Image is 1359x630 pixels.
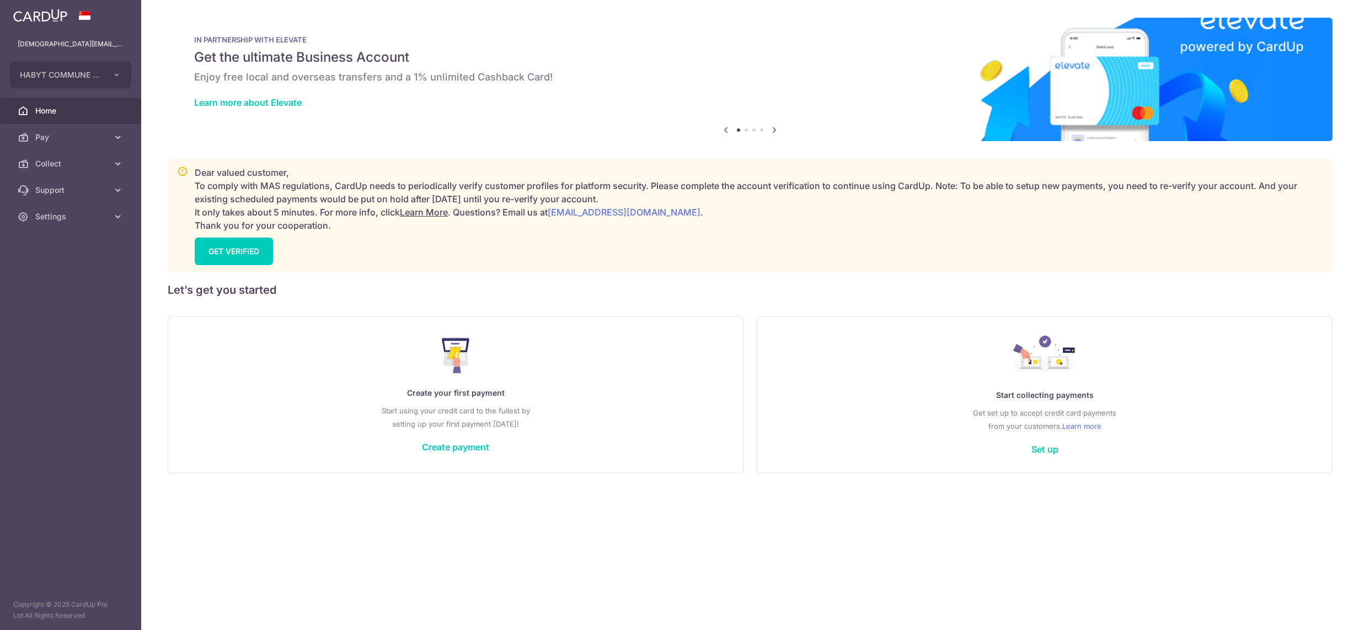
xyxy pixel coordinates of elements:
[1013,336,1076,375] img: Collect Payment
[35,185,108,196] span: Support
[194,35,1306,44] p: IN PARTNERSHIP WITH ELEVATE
[168,281,1333,299] h5: Let’s get you started
[35,211,108,222] span: Settings
[779,406,1310,433] p: Get set up to accept credit card payments from your customers.
[422,441,489,453] a: Create payment
[10,62,131,88] button: HABYT COMMUNE SINGAPORE 1 PTE LTD
[400,207,448,218] a: Learn More
[442,338,470,373] img: Make Payment
[35,158,108,169] span: Collect
[35,132,108,143] span: Pay
[1062,419,1101,433] a: Learn more
[194,49,1306,66] h5: Get the ultimate Business Account
[35,105,108,116] span: Home
[194,97,302,108] a: Learn more about Elevate
[190,404,721,430] p: Start using your credit card to the fullest by setting up your first payment [DATE]!
[779,389,1310,402] p: Start collecting payments
[195,166,1323,232] p: Dear valued customer, To comply with MAS regulations, CardUp needs to periodically verify custome...
[168,18,1333,141] img: Renovation banner
[194,71,1306,84] h6: Enjoy free local and overseas transfers and a 1% unlimited Cashback Card!
[195,238,273,265] a: GET VERIFIED
[18,39,124,50] p: [DEMOGRAPHIC_DATA][EMAIL_ADDRESS][DOMAIN_NAME]
[190,386,721,400] p: Create your first payment
[20,69,101,80] span: HABYT COMMUNE SINGAPORE 1 PTE LTD
[548,207,700,218] a: [EMAIL_ADDRESS][DOMAIN_NAME]
[1031,444,1058,455] a: Set up
[13,9,67,22] img: CardUp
